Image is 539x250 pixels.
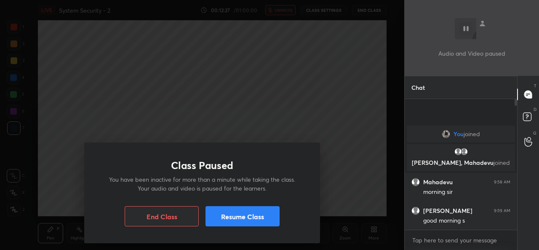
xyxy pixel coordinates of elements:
p: Chat [405,76,432,99]
img: default.png [460,148,468,156]
p: D [534,106,536,113]
div: 9:58 AM [494,180,510,185]
p: You have been inactive for more than a minute while taking the class. Your audio and video is pau... [104,175,300,193]
span: joined [494,159,510,167]
p: [PERSON_NAME], Mahadevu [412,159,510,166]
p: G [533,130,536,136]
img: fd3d1c1d6ced4e678e73908509670805.jpg [442,130,450,138]
span: You [454,131,464,137]
img: default.png [454,148,462,156]
span: joined [464,131,480,137]
h6: [PERSON_NAME] [423,207,472,215]
h1: Class Paused [171,159,233,172]
img: default.png [411,207,420,215]
div: 9:59 AM [494,208,510,213]
p: Audio and Video paused [438,49,505,58]
button: Resume Class [205,206,280,226]
div: grid [405,124,517,230]
h6: Mahadevu [423,178,453,186]
div: morning sir [423,188,510,196]
button: End Class [125,206,199,226]
img: default.png [411,178,420,186]
div: good morning s [423,217,510,225]
p: T [534,83,536,89]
